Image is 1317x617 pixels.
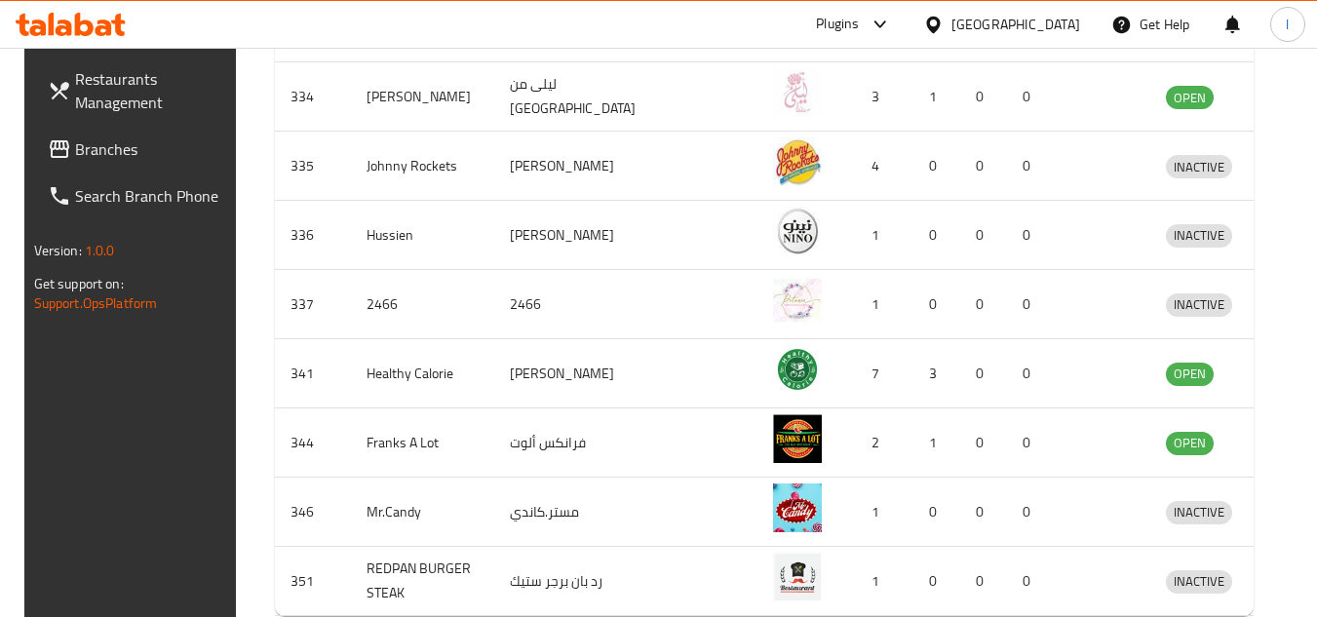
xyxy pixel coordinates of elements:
td: 1 [845,270,913,339]
td: 0 [1007,132,1054,201]
td: 3 [913,339,960,408]
span: OPEN [1166,87,1214,109]
td: 0 [960,201,1007,270]
td: 0 [913,478,960,547]
div: INACTIVE [1166,224,1232,248]
td: 1 [845,547,913,616]
span: OPEN [1166,363,1214,385]
td: 2466 [494,270,659,339]
span: 1.0.0 [85,238,115,263]
td: 0 [960,132,1007,201]
div: OPEN [1166,363,1214,386]
div: INACTIVE [1166,155,1232,178]
td: مستر.كاندي [494,478,659,547]
img: Johnny Rockets [773,137,822,186]
td: 0 [960,339,1007,408]
span: Get support on: [34,271,124,296]
td: Healthy Calorie [351,339,494,408]
td: 0 [960,478,1007,547]
a: Search Branch Phone [32,173,245,219]
td: 0 [1007,201,1054,270]
td: [PERSON_NAME] [494,339,659,408]
img: Mr.Candy [773,483,822,532]
span: Search Branch Phone [75,184,229,208]
td: 0 [1007,478,1054,547]
td: 0 [913,132,960,201]
td: 0 [1007,270,1054,339]
td: Johnny Rockets [351,132,494,201]
span: Branches [75,137,229,161]
td: ليلى من [GEOGRAPHIC_DATA] [494,62,659,132]
td: رد بان برجر ستيك [494,547,659,616]
span: INACTIVE [1166,293,1232,316]
td: 335 [275,132,351,201]
img: REDPAN BURGER STEAK [773,553,822,601]
img: Franks A Lot [773,414,822,463]
td: 0 [1007,547,1054,616]
td: [PERSON_NAME] [351,62,494,132]
td: 3 [845,62,913,132]
td: 351 [275,547,351,616]
td: 0 [913,547,960,616]
td: Hussien [351,201,494,270]
td: 1 [913,408,960,478]
td: 0 [960,408,1007,478]
td: 0 [960,62,1007,132]
td: 4 [845,132,913,201]
span: OPEN [1166,432,1214,454]
td: 2 [845,408,913,478]
td: 0 [960,270,1007,339]
div: OPEN [1166,86,1214,109]
span: INACTIVE [1166,156,1232,178]
td: 346 [275,478,351,547]
td: 0 [913,201,960,270]
div: [GEOGRAPHIC_DATA] [951,14,1080,35]
td: 336 [275,201,351,270]
td: [PERSON_NAME] [494,132,659,201]
span: INACTIVE [1166,501,1232,523]
span: l [1286,14,1289,35]
span: Version: [34,238,82,263]
td: 1 [845,201,913,270]
a: Support.OpsPlatform [34,290,158,316]
img: Healthy Calorie [773,345,822,394]
div: Plugins [816,13,859,36]
td: Franks A Lot [351,408,494,478]
div: INACTIVE [1166,293,1232,317]
span: INACTIVE [1166,570,1232,593]
td: 341 [275,339,351,408]
img: 2466 [773,276,822,325]
td: 334 [275,62,351,132]
td: Mr.Candy [351,478,494,547]
td: 0 [1007,408,1054,478]
td: فرانكس ألوت [494,408,659,478]
div: INACTIVE [1166,570,1232,594]
td: 7 [845,339,913,408]
a: Branches [32,126,245,173]
span: Restaurants Management [75,67,229,114]
td: 337 [275,270,351,339]
span: INACTIVE [1166,224,1232,247]
td: REDPAN BURGER STEAK [351,547,494,616]
a: Restaurants Management [32,56,245,126]
td: 2466 [351,270,494,339]
td: 0 [1007,339,1054,408]
td: [PERSON_NAME] [494,201,659,270]
img: Hussien [773,207,822,255]
td: 344 [275,408,351,478]
img: Leila Min Lebnan [773,68,822,117]
td: 0 [913,270,960,339]
td: 0 [960,547,1007,616]
div: INACTIVE [1166,501,1232,524]
td: 1 [845,478,913,547]
td: 0 [1007,62,1054,132]
div: OPEN [1166,432,1214,455]
td: 1 [913,62,960,132]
